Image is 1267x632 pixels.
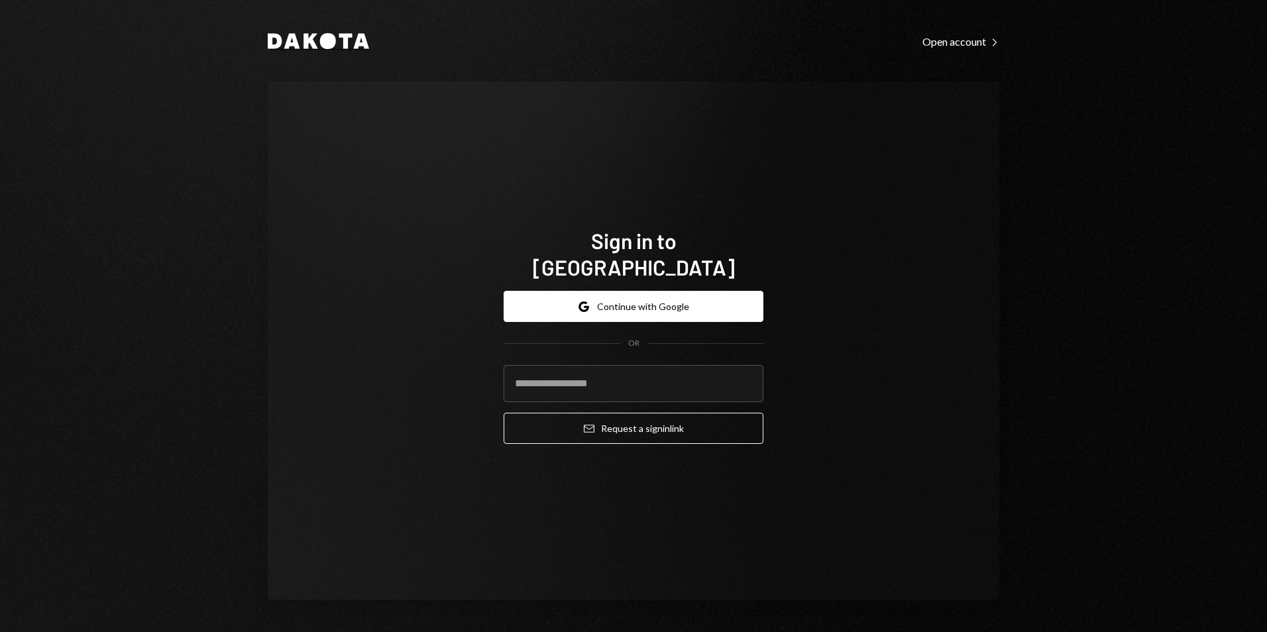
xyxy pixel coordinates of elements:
[504,227,763,280] h1: Sign in to [GEOGRAPHIC_DATA]
[922,35,999,48] div: Open account
[504,413,763,444] button: Request a signinlink
[628,338,639,349] div: OR
[504,291,763,322] button: Continue with Google
[922,34,999,48] a: Open account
